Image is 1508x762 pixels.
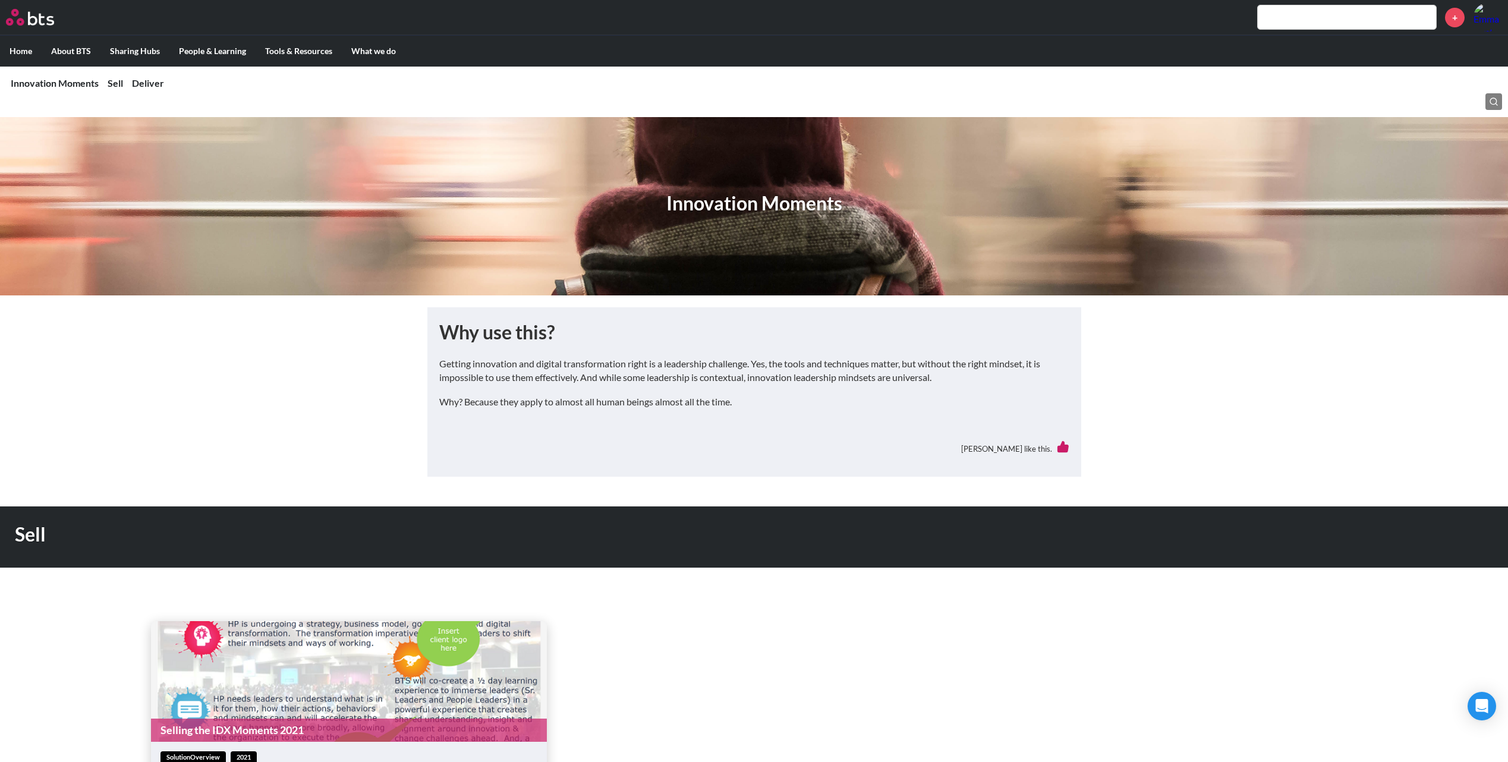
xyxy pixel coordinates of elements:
[42,36,100,67] label: About BTS
[6,9,76,26] a: Go home
[6,9,54,26] img: BTS Logo
[1445,8,1465,27] a: +
[666,190,842,217] h1: Innovation Moments
[439,319,1069,346] h1: Why use this?
[256,36,342,67] label: Tools & Resources
[439,395,1069,408] p: Why? Because they apply to almost all human beings almost all the time.
[15,521,1050,548] h1: Sell
[439,357,1069,384] p: Getting innovation and digital transformation right is a leadership challenge. Yes, the tools and...
[1468,692,1496,720] div: Open Intercom Messenger
[169,36,256,67] label: People & Learning
[11,77,99,89] a: Innovation Moments
[151,719,547,742] a: Selling the IDX Moments 2021
[132,77,164,89] a: Deliver
[342,36,405,67] label: What we do
[439,432,1069,465] div: [PERSON_NAME] like this.
[1474,3,1502,32] img: Emma Nystrom
[108,77,123,89] a: Sell
[1474,3,1502,32] a: Profile
[100,36,169,67] label: Sharing Hubs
